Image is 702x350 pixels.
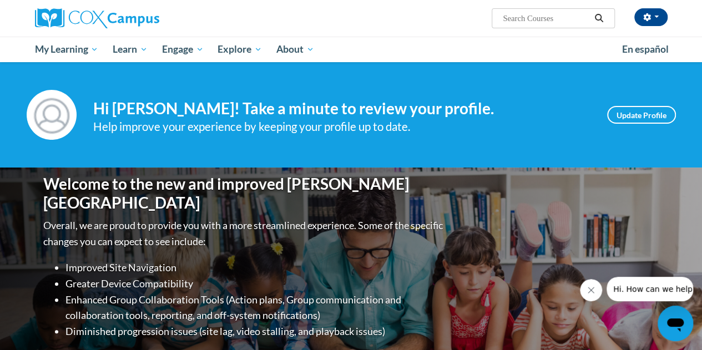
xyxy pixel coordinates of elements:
[93,118,590,136] div: Help improve your experience by keeping your profile up to date.
[615,38,676,61] a: En español
[634,8,668,26] button: Account Settings
[43,217,446,250] p: Overall, we are proud to provide you with a more streamlined experience. Some of the specific cha...
[580,279,602,301] iframe: Close message
[155,37,211,62] a: Engage
[93,99,590,118] h4: Hi [PERSON_NAME]! Take a minute to review your profile.
[35,8,159,28] img: Cox Campus
[65,260,446,276] li: Improved Site Navigation
[210,37,269,62] a: Explore
[607,106,676,124] a: Update Profile
[35,8,235,28] a: Cox Campus
[622,43,669,55] span: En español
[27,90,77,140] img: Profile Image
[65,276,446,292] li: Greater Device Compatibility
[113,43,148,56] span: Learn
[162,43,204,56] span: Engage
[7,8,90,17] span: Hi. How can we help?
[658,306,693,341] iframe: Button to launch messaging window
[28,37,106,62] a: My Learning
[65,323,446,339] li: Diminished progression issues (site lag, video stalling, and playback issues)
[590,12,607,25] button: Search
[34,43,98,56] span: My Learning
[27,37,676,62] div: Main menu
[502,12,590,25] input: Search Courses
[105,37,155,62] a: Learn
[218,43,262,56] span: Explore
[269,37,321,62] a: About
[43,175,446,212] h1: Welcome to the new and improved [PERSON_NAME][GEOGRAPHIC_DATA]
[607,277,693,301] iframe: Message from company
[65,292,446,324] li: Enhanced Group Collaboration Tools (Action plans, Group communication and collaboration tools, re...
[276,43,314,56] span: About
